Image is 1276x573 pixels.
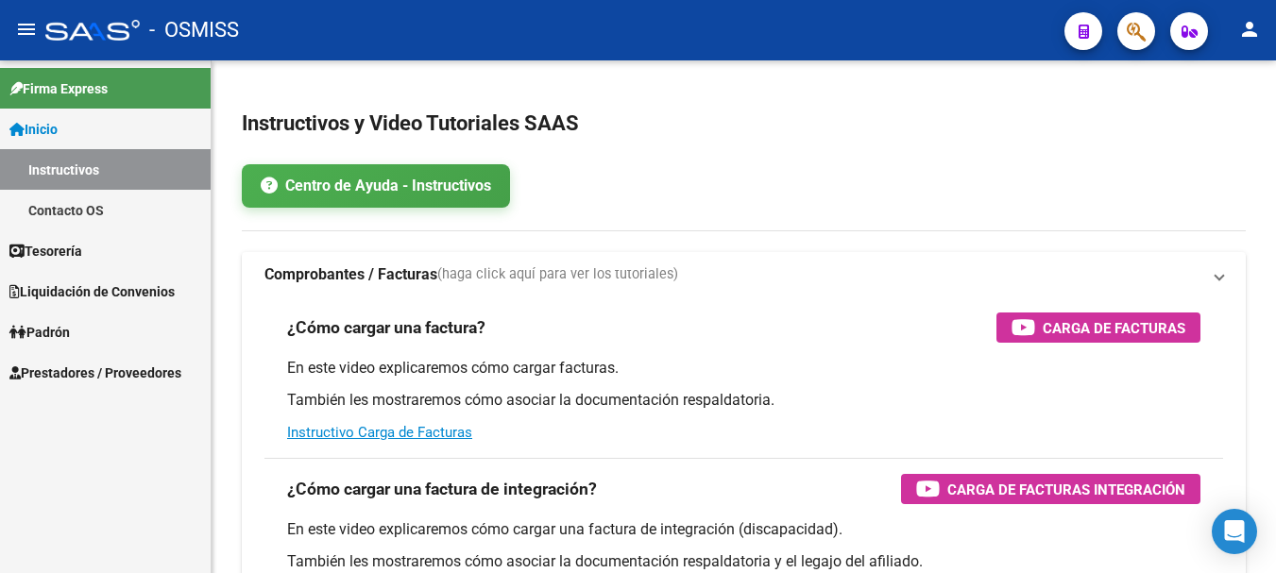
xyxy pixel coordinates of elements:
span: Tesorería [9,241,82,261]
span: Prestadores / Proveedores [9,362,181,383]
h3: ¿Cómo cargar una factura? [287,314,485,341]
mat-icon: menu [15,18,38,41]
span: Firma Express [9,78,108,99]
div: Open Intercom Messenger [1212,509,1257,554]
span: Carga de Facturas Integración [947,478,1185,501]
button: Carga de Facturas [996,312,1200,343]
span: Inicio [9,119,58,140]
mat-expansion-panel-header: Comprobantes / Facturas(haga click aquí para ver los tutoriales) [242,252,1246,297]
p: También les mostraremos cómo asociar la documentación respaldatoria y el legajo del afiliado. [287,551,1200,572]
h2: Instructivos y Video Tutoriales SAAS [242,106,1246,142]
h3: ¿Cómo cargar una factura de integración? [287,476,597,502]
span: Padrón [9,322,70,343]
strong: Comprobantes / Facturas [264,264,437,285]
span: (haga click aquí para ver los tutoriales) [437,264,678,285]
a: Centro de Ayuda - Instructivos [242,164,510,208]
p: También les mostraremos cómo asociar la documentación respaldatoria. [287,390,1200,411]
span: Carga de Facturas [1043,316,1185,340]
p: En este video explicaremos cómo cargar una factura de integración (discapacidad). [287,519,1200,540]
a: Instructivo Carga de Facturas [287,424,472,441]
button: Carga de Facturas Integración [901,474,1200,504]
span: - OSMISS [149,9,239,51]
mat-icon: person [1238,18,1261,41]
p: En este video explicaremos cómo cargar facturas. [287,358,1200,379]
span: Liquidación de Convenios [9,281,175,302]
